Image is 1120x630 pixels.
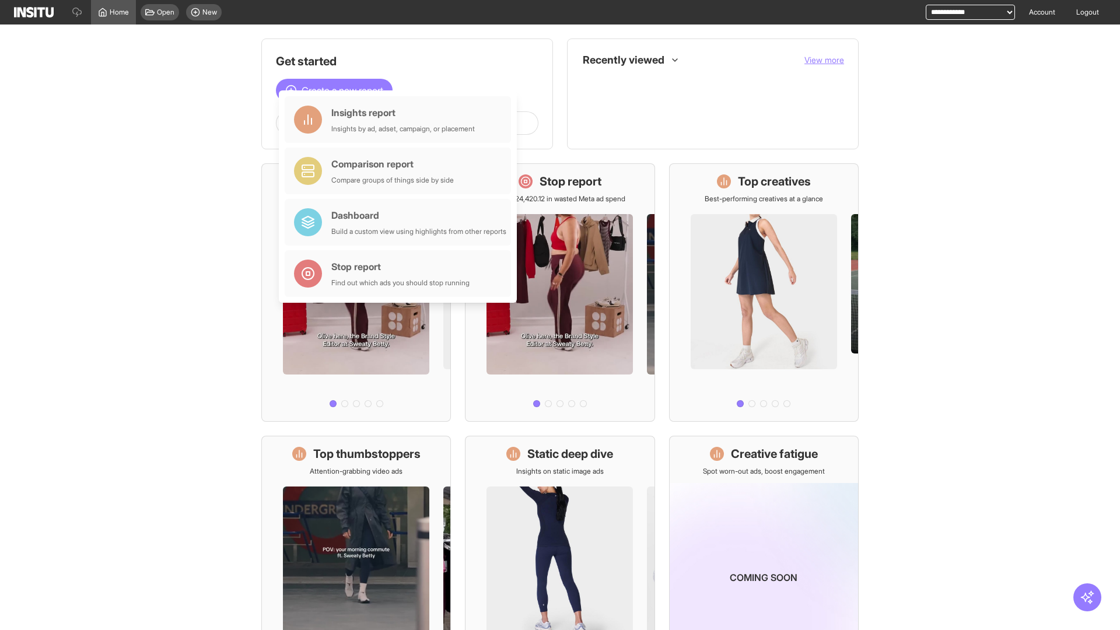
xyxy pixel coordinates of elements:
a: What's live nowSee all active ads instantly [261,163,451,422]
h1: Top creatives [738,173,811,190]
div: Stop report [331,260,470,274]
button: View more [804,54,844,66]
span: Open [157,8,174,17]
h1: Top thumbstoppers [313,446,421,462]
a: Stop reportSave £24,420.12 in wasted Meta ad spend [465,163,654,422]
p: Attention-grabbing video ads [310,467,402,476]
div: Comparison report [331,157,454,171]
img: Logo [14,7,54,17]
div: Insights report [331,106,475,120]
span: Home [110,8,129,17]
span: New [202,8,217,17]
div: Build a custom view using highlights from other reports [331,227,506,236]
h1: Static deep dive [527,446,613,462]
a: Top creativesBest-performing creatives at a glance [669,163,859,422]
h1: Get started [276,53,538,69]
span: Create a new report [302,83,383,97]
button: Create a new report [276,79,393,102]
div: Compare groups of things side by side [331,176,454,185]
h1: Stop report [540,173,601,190]
div: Find out which ads you should stop running [331,278,470,288]
span: View more [804,55,844,65]
p: Insights on static image ads [516,467,604,476]
div: Dashboard [331,208,506,222]
p: Save £24,420.12 in wasted Meta ad spend [494,194,625,204]
div: Insights by ad, adset, campaign, or placement [331,124,475,134]
p: Best-performing creatives at a glance [705,194,823,204]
